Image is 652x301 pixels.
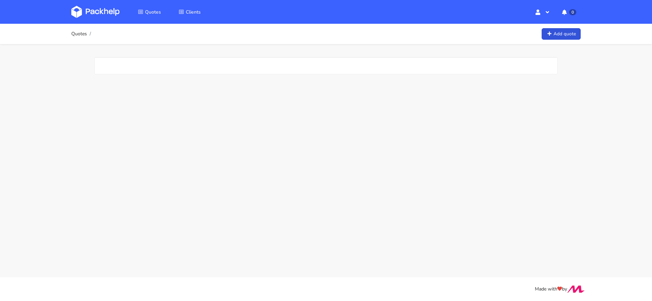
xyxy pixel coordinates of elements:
[62,285,590,293] div: Made with by
[170,6,209,18] a: Clients
[567,285,585,293] img: Move Closer
[557,6,581,18] button: 0
[71,31,87,37] a: Quotes
[569,9,576,15] span: 0
[130,6,169,18] a: Quotes
[71,27,93,41] nav: breadcrumb
[186,9,201,15] span: Clients
[542,28,581,40] a: Add quote
[145,9,161,15] span: Quotes
[71,6,120,18] img: Dashboard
